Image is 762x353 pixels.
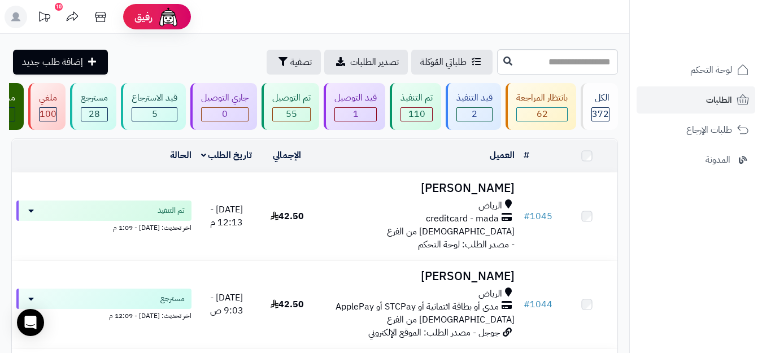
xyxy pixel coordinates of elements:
div: 2 [457,108,492,121]
span: الرياض [478,287,502,300]
a: الإجمالي [273,149,301,162]
span: [DATE] - 9:03 ص [210,291,243,317]
a: الطلبات [637,86,755,114]
span: 1 [353,107,359,121]
div: قيد الاسترجاع [132,91,177,104]
a: بانتظار المراجعة 62 [503,83,578,130]
h3: [PERSON_NAME] [322,182,515,195]
div: ملغي [39,91,57,104]
span: 110 [408,107,425,121]
div: 100 [40,108,56,121]
a: طلباتي المُوكلة [411,50,493,75]
a: العميل [490,149,515,162]
div: 110 [401,108,432,121]
a: تصدير الطلبات [324,50,408,75]
span: تصفية [290,55,312,69]
div: 1 [335,108,376,121]
a: الحالة [170,149,191,162]
td: - مصدر الطلب: لوحة التحكم [317,173,519,260]
button: تصفية [267,50,321,75]
span: تم التنفيذ [158,205,185,216]
div: Open Intercom Messenger [17,309,44,336]
span: رفيق [134,10,153,24]
img: ai-face.png [157,6,180,28]
div: جاري التوصيل [201,91,249,104]
a: #1045 [524,210,552,223]
span: تصدير الطلبات [350,55,399,69]
div: بانتظار المراجعة [516,91,568,104]
span: طلباتي المُوكلة [420,55,467,69]
span: المدونة [706,152,730,168]
span: لوحة التحكم [690,62,732,78]
span: مدى أو بطاقة ائتمانية أو STCPay أو ApplePay [336,300,499,313]
div: 55 [273,108,310,121]
span: [DEMOGRAPHIC_DATA] من الفرع [387,313,515,326]
div: تم التنفيذ [400,91,433,104]
span: إضافة طلب جديد [22,55,83,69]
img: logo-2.png [685,32,751,55]
h3: [PERSON_NAME] [322,270,515,283]
span: [DATE] - 12:13 م [210,203,243,229]
div: الكل [591,91,609,104]
div: 28 [81,108,107,121]
div: تم التوصيل [272,91,311,104]
div: 62 [517,108,567,121]
a: المدونة [637,146,755,173]
span: # [524,210,530,223]
span: 55 [286,107,297,121]
span: 0 [222,107,228,121]
a: إضافة طلب جديد [13,50,108,75]
a: #1044 [524,298,552,311]
span: طلبات الإرجاع [686,122,732,138]
a: # [524,149,529,162]
span: 2 [472,107,477,121]
span: # [524,298,530,311]
div: 0 [202,108,248,121]
a: قيد الاسترجاع 5 [119,83,188,130]
a: تحديثات المنصة [30,6,58,31]
a: تاريخ الطلب [201,149,252,162]
span: 62 [537,107,548,121]
span: 100 [40,107,56,121]
a: لوحة التحكم [637,56,755,84]
div: 5 [132,108,177,121]
a: الكل372 [578,83,620,130]
span: 5 [152,107,158,121]
span: creditcard - mada [426,212,499,225]
span: 372 [592,107,609,121]
span: الرياض [478,199,502,212]
span: مسترجع [160,293,185,304]
a: تم التنفيذ 110 [387,83,443,130]
a: مسترجع 28 [68,83,119,130]
span: جوجل - مصدر الطلب: الموقع الإلكتروني [368,326,500,339]
span: 28 [89,107,100,121]
a: قيد التنفيذ 2 [443,83,503,130]
a: قيد التوصيل 1 [321,83,387,130]
div: قيد التوصيل [334,91,377,104]
span: 42.50 [271,298,304,311]
span: الطلبات [706,92,732,108]
span: 42.50 [271,210,304,223]
span: [DEMOGRAPHIC_DATA] من الفرع [387,225,515,238]
div: اخر تحديث: [DATE] - 1:09 م [16,221,191,233]
a: طلبات الإرجاع [637,116,755,143]
div: 10 [55,3,63,11]
div: مسترجع [81,91,108,104]
a: جاري التوصيل 0 [188,83,259,130]
div: قيد التنفيذ [456,91,493,104]
a: تم التوصيل 55 [259,83,321,130]
a: ملغي 100 [26,83,68,130]
div: اخر تحديث: [DATE] - 12:09 م [16,309,191,321]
